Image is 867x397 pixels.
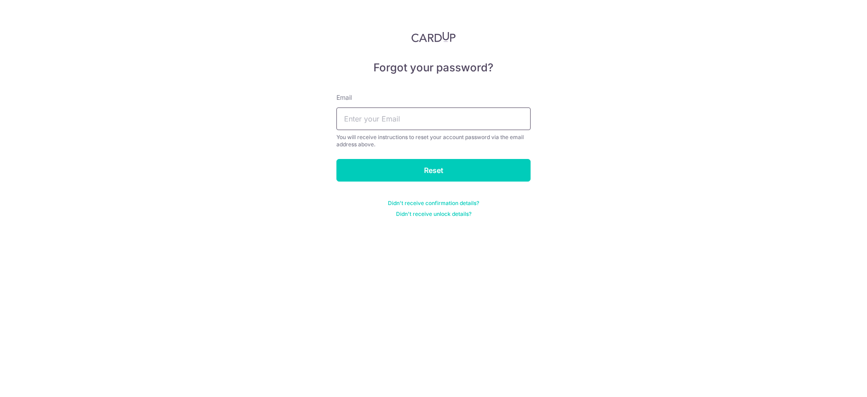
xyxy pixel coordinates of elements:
[396,210,471,218] a: Didn't receive unlock details?
[336,61,531,75] h5: Forgot your password?
[336,159,531,182] input: Reset
[388,200,479,207] a: Didn't receive confirmation details?
[336,107,531,130] input: Enter your Email
[336,93,352,102] label: Email
[336,134,531,148] div: You will receive instructions to reset your account password via the email address above.
[411,32,456,42] img: CardUp Logo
